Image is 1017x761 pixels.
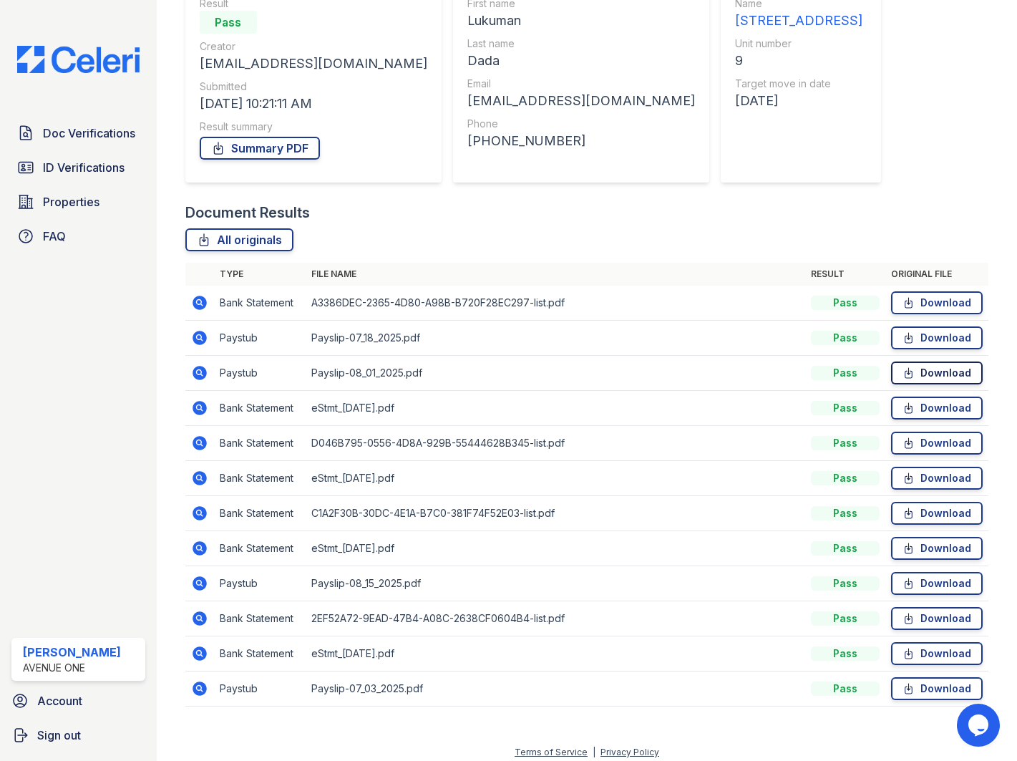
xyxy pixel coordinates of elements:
div: Submitted [200,79,427,94]
div: Target move in date [735,77,862,91]
td: Paystub [214,672,306,707]
td: Paystub [214,356,306,391]
div: Dada [467,51,695,71]
div: Pass [811,646,880,661]
a: Download [891,572,983,595]
div: Avenue One [23,661,121,675]
td: Payslip-08_15_2025.pdf [306,566,805,601]
div: Phone [467,117,695,131]
div: Pass [811,436,880,450]
td: Bank Statement [214,391,306,426]
td: C1A2F30B-30DC-4E1A-B7C0-381F74F52E03-list.pdf [306,496,805,531]
a: Summary PDF [200,137,320,160]
a: Download [891,432,983,455]
span: Account [37,692,82,709]
a: Download [891,537,983,560]
div: Lukuman [467,11,695,31]
td: eStmt_[DATE].pdf [306,636,805,672]
a: All originals [185,228,293,251]
td: eStmt_[DATE].pdf [306,391,805,426]
a: Doc Verifications [11,119,145,147]
td: Payslip-07_03_2025.pdf [306,672,805,707]
td: Payslip-08_01_2025.pdf [306,356,805,391]
a: Download [891,502,983,525]
td: eStmt_[DATE].pdf [306,461,805,496]
td: Bank Statement [214,286,306,321]
a: Download [891,362,983,384]
div: Last name [467,37,695,51]
div: [EMAIL_ADDRESS][DOMAIN_NAME] [200,54,427,74]
div: Pass [811,401,880,415]
div: [STREET_ADDRESS] [735,11,862,31]
div: [EMAIL_ADDRESS][DOMAIN_NAME] [467,91,695,111]
span: ID Verifications [43,159,125,176]
div: Document Results [185,203,310,223]
a: ID Verifications [11,153,145,182]
div: [PERSON_NAME] [23,644,121,661]
th: Type [214,263,306,286]
span: Doc Verifications [43,125,135,142]
div: [DATE] 10:21:11 AM [200,94,427,114]
div: Pass [811,541,880,556]
td: Bank Statement [214,496,306,531]
div: Pass [811,682,880,696]
a: Download [891,607,983,630]
div: Email [467,77,695,91]
th: Result [805,263,885,286]
div: Pass [811,366,880,380]
td: A3386DEC-2365-4D80-A98B-B720F28EC297-list.pdf [306,286,805,321]
td: Paystub [214,321,306,356]
div: 9 [735,51,862,71]
td: Paystub [214,566,306,601]
div: Pass [811,576,880,591]
div: Result summary [200,120,427,134]
a: Sign out [6,721,151,750]
span: Sign out [37,727,81,744]
span: FAQ [43,228,66,245]
img: CE_Logo_Blue-a8612792a0a2168367f1c8372b55b34899dd931a85d93a1a3d3e32e68fde9ad4.png [6,46,151,73]
td: eStmt_[DATE].pdf [306,531,805,566]
td: Payslip-07_18_2025.pdf [306,321,805,356]
div: Pass [811,471,880,485]
td: D046B795-0556-4D8A-929B-55444628B345-list.pdf [306,426,805,461]
a: Terms of Service [515,747,588,757]
div: Pass [811,611,880,626]
td: Bank Statement [214,531,306,566]
td: Bank Statement [214,461,306,496]
a: Privacy Policy [600,747,659,757]
td: Bank Statement [214,601,306,636]
div: Pass [811,296,880,310]
a: Download [891,677,983,700]
div: Creator [200,39,427,54]
div: Pass [200,11,257,34]
td: Bank Statement [214,426,306,461]
a: FAQ [11,222,145,251]
a: Download [891,397,983,420]
div: | [593,747,595,757]
a: Download [891,642,983,665]
a: Properties [11,188,145,216]
div: Unit number [735,37,862,51]
div: Pass [811,506,880,520]
a: Download [891,467,983,490]
th: Original file [885,263,988,286]
a: Account [6,687,151,715]
div: [PHONE_NUMBER] [467,131,695,151]
iframe: chat widget [957,704,1003,747]
span: Properties [43,193,99,210]
a: Download [891,291,983,314]
th: File name [306,263,805,286]
td: Bank Statement [214,636,306,672]
div: [DATE] [735,91,862,111]
a: Download [891,326,983,349]
div: Pass [811,331,880,345]
td: 2EF52A72-9EAD-47B4-A08C-2638CF0604B4-list.pdf [306,601,805,636]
